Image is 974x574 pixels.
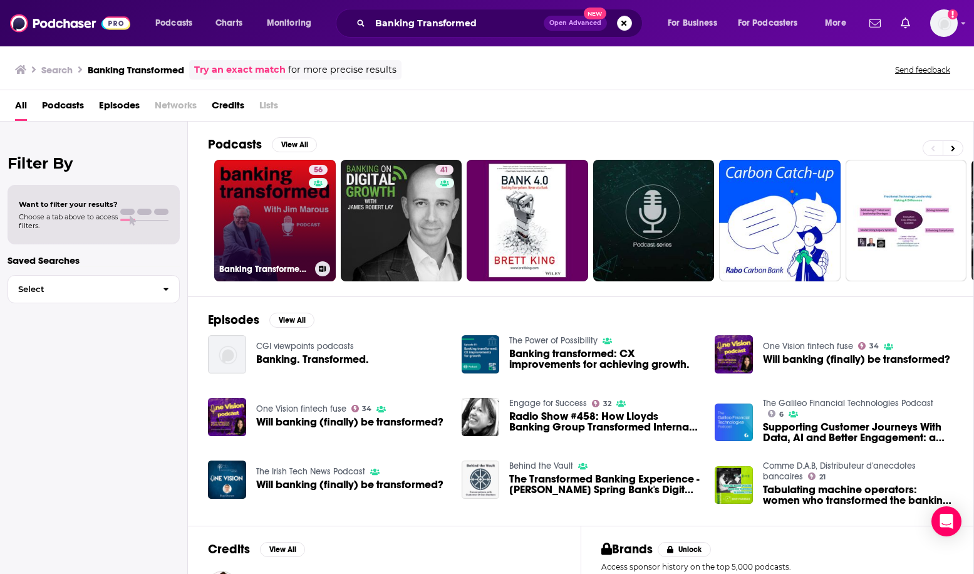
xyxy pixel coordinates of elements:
button: View All [272,137,317,152]
a: 32 [592,400,611,407]
span: Select [8,285,153,293]
h2: Episodes [208,312,259,328]
span: Radio Show #458: How Lloyds Banking Group Transformed Internal Comms [509,411,700,432]
button: View All [260,542,305,557]
a: One Vision fintech fuse [256,404,346,414]
img: Banking transformed: CX improvements for achieving growth. [462,335,500,373]
svg: Add a profile image [948,9,958,19]
a: CreditsView All [208,541,305,557]
a: PodcastsView All [208,137,317,152]
span: 34 [869,343,879,349]
a: Show notifications dropdown [896,13,915,34]
span: For Business [668,14,717,32]
span: 41 [440,164,448,177]
button: open menu [659,13,733,33]
span: Podcasts [155,14,192,32]
span: Logged in as patiencebaldacci [930,9,958,37]
a: The Irish Tech News Podcast [256,466,365,477]
img: Will banking (finally) be transformed? [208,461,246,499]
span: Want to filter your results? [19,200,118,209]
span: 32 [603,401,611,407]
div: Open Intercom Messenger [931,506,961,536]
a: Banking. Transformed. [256,354,369,365]
a: 41 [435,165,453,175]
a: The Power of Possibility [509,335,598,346]
a: Charts [207,13,250,33]
span: For Podcasters [738,14,798,32]
a: Episodes [99,95,140,121]
span: Lists [259,95,278,121]
a: Will banking (finally) be transformed? [763,354,950,365]
span: Open Advanced [549,20,601,26]
a: All [15,95,27,121]
span: 56 [314,164,323,177]
div: Search podcasts, credits, & more... [348,9,655,38]
h3: Banking Transformed [88,64,184,76]
span: The Transformed Banking Experience - [PERSON_NAME] Spring Bank's Digital Journey [509,474,700,495]
a: 34 [351,405,372,412]
a: Supporting Customer Journeys With Data, AI and Better Engagement: a Banking Transformed Podcast [763,422,953,443]
a: The Galileo Financial Technologies Podcast [763,398,933,409]
img: Radio Show #458: How Lloyds Banking Group Transformed Internal Comms [462,398,500,436]
img: Podchaser - Follow, Share and Rate Podcasts [10,11,130,35]
a: EpisodesView All [208,312,314,328]
span: Charts [215,14,242,32]
h3: Search [41,64,73,76]
button: Select [8,275,180,303]
img: Will banking (finally) be transformed? [715,335,753,373]
button: open menu [816,13,862,33]
p: Access sponsor history on the top 5,000 podcasts. [601,562,954,571]
img: Will banking (finally) be transformed? [208,398,246,436]
a: Try an exact match [194,63,286,77]
h2: Filter By [8,154,180,172]
img: The Transformed Banking Experience - Sandy Spring Bank's Digital Journey [462,461,500,499]
a: CGI viewpoints podcasts [256,341,354,352]
img: User Profile [930,9,958,37]
a: 56Banking Transformed with [PERSON_NAME] [214,160,336,281]
img: Supporting Customer Journeys With Data, AI and Better Engagement: a Banking Transformed Podcast [715,404,753,442]
a: Engage for Success [509,398,587,409]
span: More [825,14,846,32]
button: open menu [147,13,209,33]
button: open menu [730,13,816,33]
span: Monitoring [267,14,311,32]
span: Tabulating machine operators: women who transformed the banking system [763,484,953,506]
span: Will banking (finally) be transformed? [256,479,443,490]
span: 34 [362,406,371,412]
img: Banking. Transformed. [208,335,246,373]
a: Credits [212,95,244,121]
a: Will banking (finally) be transformed? [256,417,443,427]
a: 6 [768,410,784,417]
a: Podcasts [42,95,84,121]
button: open menu [258,13,328,33]
button: Open AdvancedNew [544,16,607,31]
span: Networks [155,95,197,121]
button: Show profile menu [930,9,958,37]
span: 6 [779,412,784,417]
a: The Transformed Banking Experience - Sandy Spring Bank's Digital Journey [509,474,700,495]
a: Banking transformed: CX improvements for achieving growth. [509,348,700,370]
span: Choose a tab above to access filters. [19,212,118,230]
button: Unlock [658,542,711,557]
a: 21 [808,472,826,480]
h2: Credits [208,541,250,557]
button: Send feedback [891,65,954,75]
img: Tabulating machine operators: women who transformed the banking system [715,466,753,504]
a: 56 [309,165,328,175]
